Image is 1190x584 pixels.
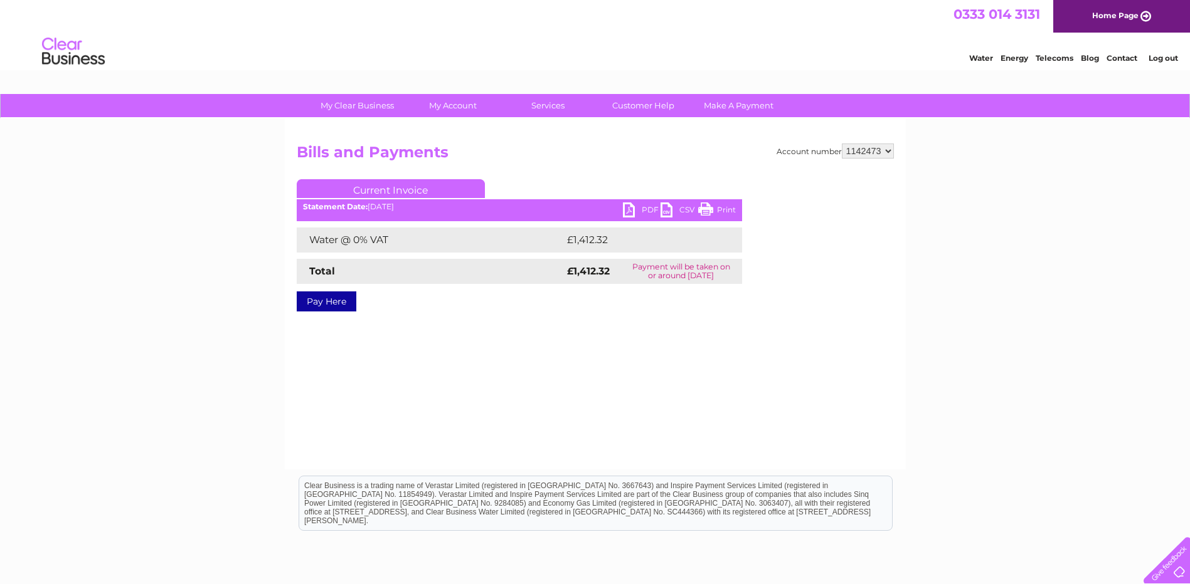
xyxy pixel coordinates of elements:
a: Blog [1081,53,1099,63]
img: logo.png [41,33,105,71]
a: Log out [1149,53,1178,63]
a: Make A Payment [687,94,790,117]
strong: Total [309,265,335,277]
td: Water @ 0% VAT [297,227,564,253]
div: [DATE] [297,202,742,211]
a: PDF [623,202,661,221]
h2: Bills and Payments [297,143,894,167]
a: Services [496,94,600,117]
a: CSV [661,202,698,221]
div: Account number [777,143,894,159]
a: Energy [1001,53,1028,63]
strong: £1,412.32 [567,265,610,277]
a: Water [969,53,993,63]
div: Clear Business is a trading name of Verastar Limited (registered in [GEOGRAPHIC_DATA] No. 3667643... [299,7,892,61]
b: Statement Date: [303,202,368,211]
td: Payment will be taken on or around [DATE] [620,259,741,284]
a: Telecoms [1036,53,1073,63]
a: Customer Help [592,94,695,117]
a: Print [698,202,736,221]
td: £1,412.32 [564,227,721,253]
a: 0333 014 3131 [954,6,1040,22]
a: My Account [401,94,504,117]
a: Pay Here [297,291,356,311]
a: My Clear Business [305,94,409,117]
a: Contact [1107,53,1137,63]
a: Current Invoice [297,179,485,198]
